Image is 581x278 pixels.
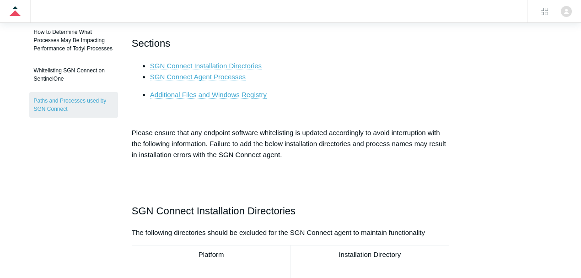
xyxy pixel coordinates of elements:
[29,62,118,87] a: Whitelisting SGN Connect on SentinelOne
[561,6,572,17] img: user avatar
[132,245,290,264] td: Platform
[29,92,118,118] a: Paths and Processes used by SGN Connect
[290,245,449,264] td: Installation Directory
[29,23,118,57] a: How to Determine What Processes May Be Impacting Performance of Todyl Processes
[132,35,449,51] h2: Sections
[132,229,425,236] span: The following directories should be excluded for the SGN Connect agent to maintain functionality
[132,129,446,158] span: Please ensure that any endpoint software whitelisting is updated accordingly to avoid interruptio...
[150,62,262,70] a: SGN Connect Installation Directories
[561,6,572,17] zd-hc-trigger: Click your profile icon to open the profile menu
[150,73,246,81] a: SGN Connect Agent Processes
[150,91,267,99] a: Additional Files and Windows Registry
[132,205,296,217] span: SGN Connect Installation Directories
